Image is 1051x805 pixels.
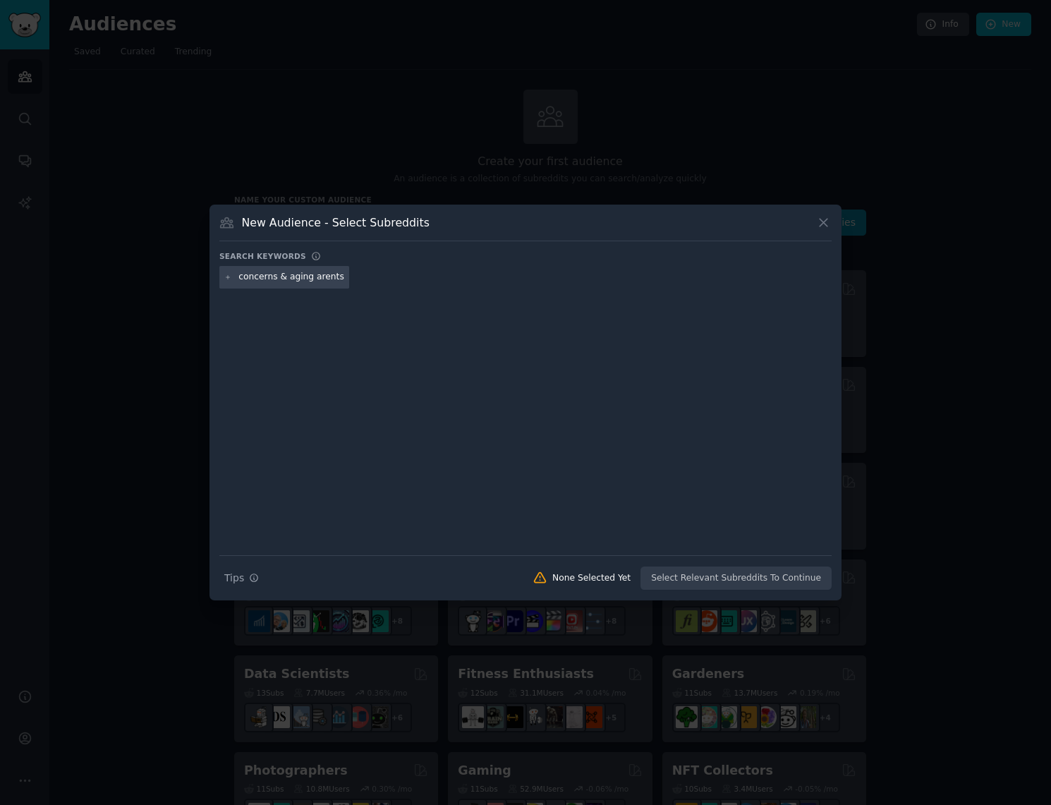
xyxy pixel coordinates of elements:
h3: Search keywords [219,251,306,261]
input: New Keyword [237,271,344,284]
button: Tips [219,566,264,591]
span: Tips [224,571,244,586]
div: None Selected Yet [552,572,631,585]
h3: New Audience - Select Subreddits [242,215,430,230]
